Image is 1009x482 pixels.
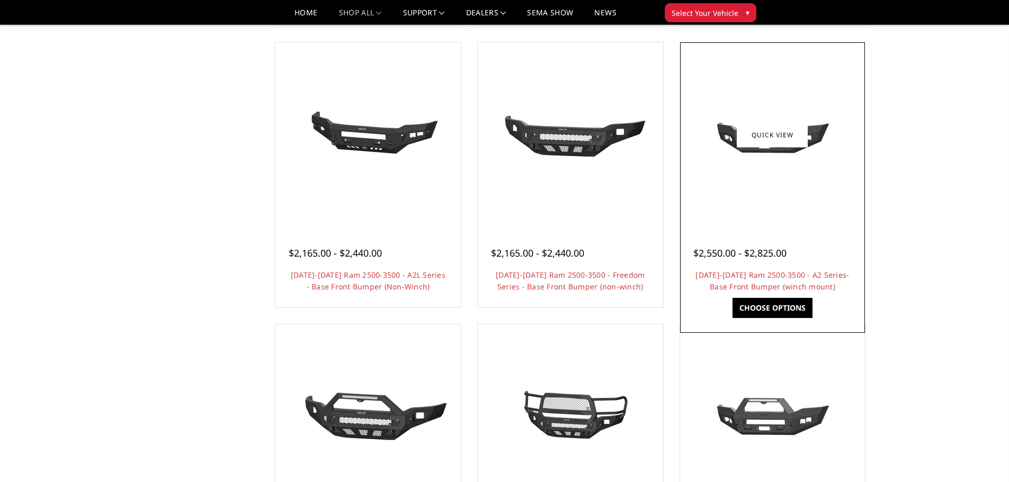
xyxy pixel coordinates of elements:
[339,9,382,24] a: shop all
[683,45,863,225] a: 2019-2025 Ram 2500-3500 - A2 Series- Base Front Bumper (winch mount)
[746,7,749,18] span: ▾
[733,298,812,318] a: Choose Options
[527,9,573,24] a: SEMA Show
[693,247,787,259] span: $2,550.00 - $2,825.00
[496,270,645,292] a: [DATE]-[DATE] Ram 2500-3500 - Freedom Series - Base Front Bumper (non-winch)
[491,247,584,259] span: $2,165.00 - $2,440.00
[291,270,445,292] a: [DATE]-[DATE] Ram 2500-3500 - A2L Series - Base Front Bumper (Non-Winch)
[672,7,738,19] span: Select Your Vehicle
[294,9,317,24] a: Home
[695,270,849,292] a: [DATE]-[DATE] Ram 2500-3500 - A2 Series- Base Front Bumper (winch mount)
[956,431,1009,482] iframe: Chat Widget
[283,377,453,457] img: 2019-2025 Ram 2500-3500 - Freedom Series - Sport Front Bumper (non-winch)
[480,45,660,225] a: 2019-2025 Ram 2500-3500 - Freedom Series - Base Front Bumper (non-winch) 2019-2025 Ram 2500-3500 ...
[687,97,857,173] img: 2019-2025 Ram 2500-3500 - A2 Series- Base Front Bumper (winch mount)
[486,95,655,175] img: 2019-2025 Ram 2500-3500 - Freedom Series - Base Front Bumper (non-winch)
[737,122,808,147] a: Quick view
[278,45,458,225] a: 2019-2024 Ram 2500-3500 - A2L Series - Base Front Bumper (Non-Winch)
[466,9,506,24] a: Dealers
[594,9,616,24] a: News
[665,3,756,22] button: Select Your Vehicle
[403,9,445,24] a: Support
[283,95,453,175] img: 2019-2024 Ram 2500-3500 - A2L Series - Base Front Bumper (Non-Winch)
[289,247,382,259] span: $2,165.00 - $2,440.00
